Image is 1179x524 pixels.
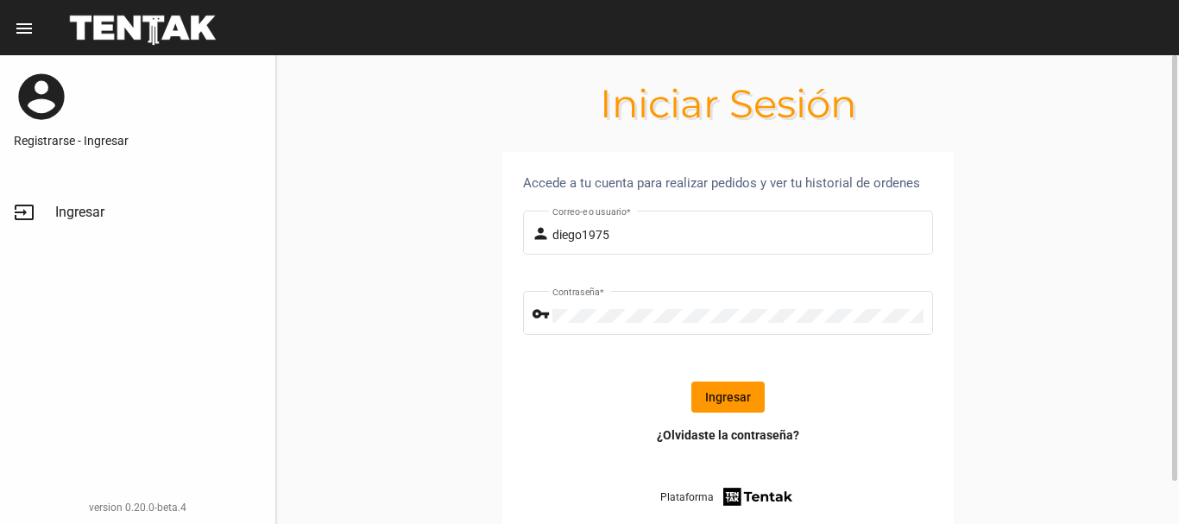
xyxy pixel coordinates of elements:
[14,499,262,516] div: version 0.20.0-beta.4
[14,132,262,149] a: Registrarse - Ingresar
[523,173,933,193] div: Accede a tu cuenta para realizar pedidos y ver tu historial de ordenes
[532,304,552,325] mat-icon: vpn_key
[14,18,35,39] mat-icon: menu
[660,489,714,506] span: Plataforma
[532,224,552,244] mat-icon: person
[55,204,104,221] span: Ingresar
[721,485,795,508] img: tentak-firm.png
[660,485,796,508] a: Plataforma
[691,382,765,413] button: Ingresar
[657,426,799,444] a: ¿Olvidaste la contraseña?
[276,90,1179,117] h1: Iniciar Sesión
[14,69,69,124] mat-icon: account_circle
[14,202,35,223] mat-icon: input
